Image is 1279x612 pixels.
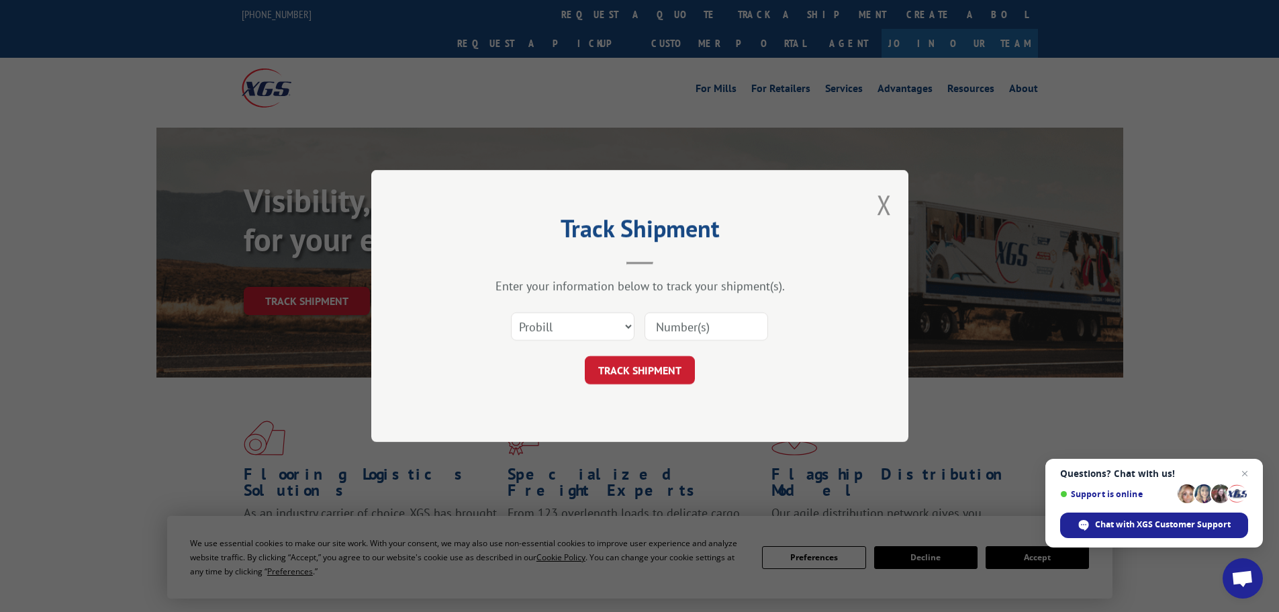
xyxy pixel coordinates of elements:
[877,187,892,222] button: Close modal
[1095,519,1231,531] span: Chat with XGS Customer Support
[438,278,841,294] div: Enter your information below to track your shipment(s).
[1060,513,1248,538] span: Chat with XGS Customer Support
[438,219,841,245] h2: Track Shipment
[1060,489,1173,499] span: Support is online
[645,312,768,341] input: Number(s)
[1060,468,1248,479] span: Questions? Chat with us!
[1223,558,1263,599] a: Open chat
[585,356,695,384] button: TRACK SHIPMENT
